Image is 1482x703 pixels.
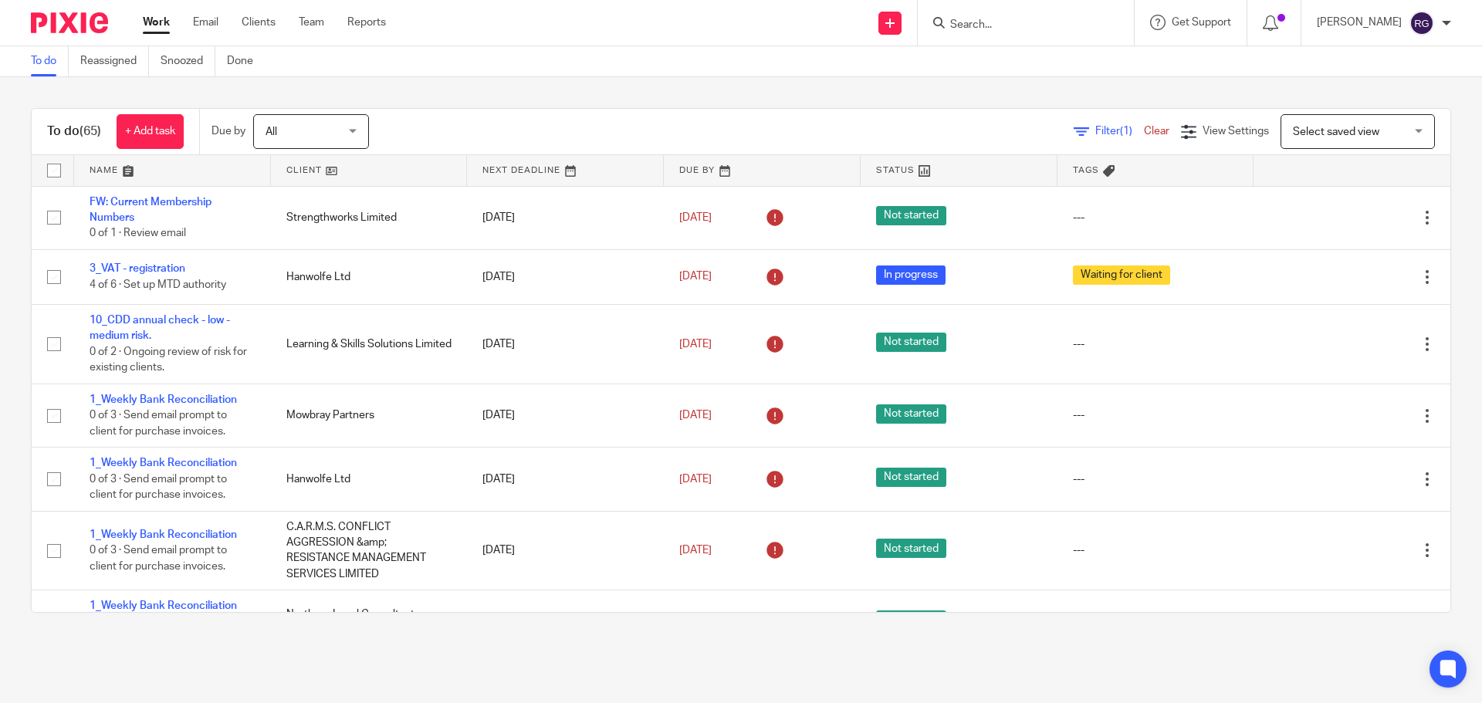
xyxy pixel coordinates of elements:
span: In progress [876,265,946,285]
span: Not started [876,610,946,630]
td: [DATE] [467,249,664,304]
span: [DATE] [679,474,712,485]
p: [PERSON_NAME] [1317,15,1402,30]
td: [DATE] [467,511,664,590]
a: 1_Weekly Bank Reconciliation [90,529,237,540]
td: Strengthworks Limited [271,186,468,249]
a: Done [227,46,265,76]
a: Reports [347,15,386,30]
span: [DATE] [679,272,712,282]
div: --- [1073,542,1239,558]
a: Work [143,15,170,30]
td: [DATE] [467,384,664,447]
a: 1_Weekly Bank Reconciliation [90,600,237,611]
span: 0 of 3 · Send email prompt to client for purchase invoices. [90,545,227,572]
span: [DATE] [679,410,712,421]
a: Email [193,15,218,30]
span: Select saved view [1293,127,1379,137]
span: Not started [876,333,946,352]
td: Hanwolfe Ltd [271,448,468,511]
span: (65) [80,125,101,137]
span: Tags [1073,166,1099,174]
a: Snoozed [161,46,215,76]
td: Learning & Skills Solutions Limited [271,305,468,384]
a: 1_Weekly Bank Reconciliation [90,394,237,405]
span: 0 of 3 · Send email prompt to client for purchase invoices. [90,474,227,501]
a: 1_Weekly Bank Reconciliation [90,458,237,468]
p: Due by [211,123,245,139]
td: Mowbray Partners [271,384,468,447]
div: --- [1073,471,1239,487]
a: Clear [1144,126,1169,137]
span: [DATE] [679,545,712,556]
td: [DATE] [467,448,664,511]
td: [DATE] [467,186,664,249]
a: Clients [242,15,276,30]
span: [DATE] [679,339,712,350]
span: Get Support [1172,17,1231,28]
span: Filter [1095,126,1144,137]
div: --- [1073,336,1239,352]
span: View Settings [1203,126,1269,137]
h1: To do [47,123,101,140]
img: Pixie [31,12,108,33]
span: Not started [876,539,946,558]
a: Reassigned [80,46,149,76]
div: --- [1073,407,1239,423]
a: FW: Current Membership Numbers [90,197,211,223]
td: Hanwolfe Ltd [271,249,468,304]
td: Northern Legal Consultants Limited [271,590,468,654]
span: (1) [1120,126,1132,137]
input: Search [949,19,1088,32]
a: 3_VAT - registration [90,263,185,274]
span: 4 of 6 · Set up MTD authority [90,279,226,290]
span: 0 of 2 · Ongoing review of risk for existing clients. [90,346,247,373]
span: 0 of 1 · Review email [90,228,186,238]
a: To do [31,46,69,76]
span: Waiting for client [1073,265,1170,285]
a: + Add task [117,114,184,149]
span: Not started [876,206,946,225]
img: svg%3E [1409,11,1434,35]
span: Not started [876,404,946,424]
td: [DATE] [467,590,664,654]
td: C.A.R.M.S. CONFLICT AGGRESSION &amp; RESISTANCE MANAGEMENT SERVICES LIMITED [271,511,468,590]
span: [DATE] [679,212,712,223]
td: [DATE] [467,305,664,384]
a: Team [299,15,324,30]
div: --- [1073,210,1239,225]
a: 10_CDD annual check - low - medium risk. [90,315,230,341]
span: Not started [876,468,946,487]
span: 0 of 3 · Send email prompt to client for purchase invoices. [90,410,227,437]
span: All [266,127,277,137]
